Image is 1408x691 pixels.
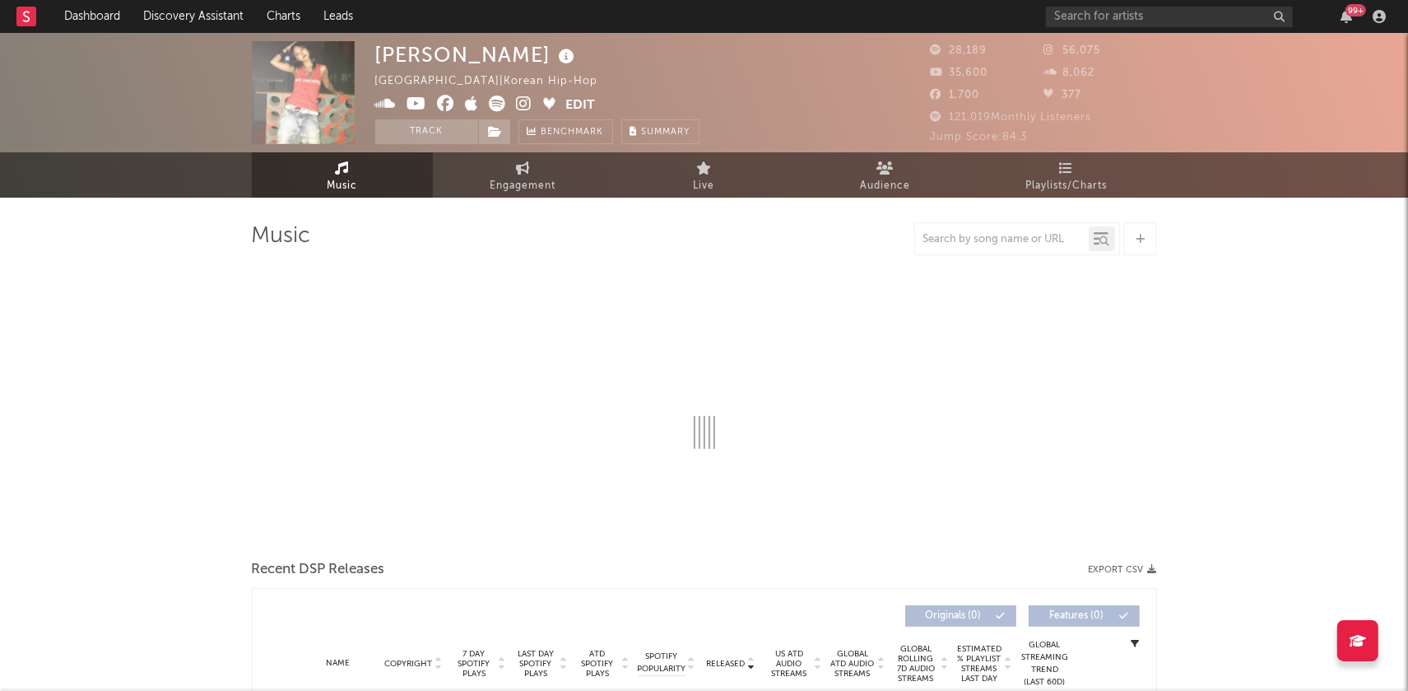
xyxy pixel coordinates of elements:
span: Global Rolling 7D Audio Streams [894,644,939,684]
a: Benchmark [518,119,613,144]
span: Estimated % Playlist Streams Last Day [957,644,1002,684]
span: Music [327,176,357,196]
div: [PERSON_NAME] [375,41,579,68]
button: 99+ [1341,10,1352,23]
span: Released [707,659,746,669]
button: Export CSV [1089,565,1157,575]
button: Edit [566,96,596,116]
span: Benchmark [541,123,604,142]
a: Live [614,152,795,198]
div: Global Streaming Trend (Last 60D) [1020,639,1070,689]
span: Copyright [384,659,432,669]
span: Global ATD Audio Streams [830,649,876,679]
input: Search by song name or URL [915,233,1089,246]
span: Summary [642,128,690,137]
span: Live [694,176,715,196]
span: 121,019 Monthly Listeners [931,112,1092,123]
span: Spotify Popularity [637,651,685,675]
a: Playlists/Charts [976,152,1157,198]
span: Recent DSP Releases [252,560,385,580]
span: 7 Day Spotify Plays [453,649,496,679]
button: Originals(0) [905,605,1016,627]
span: Engagement [490,176,556,196]
button: Features(0) [1029,605,1140,627]
button: Track [375,119,478,144]
span: Audience [860,176,910,196]
span: Originals ( 0 ) [916,611,992,621]
span: ATD Spotify Plays [576,649,620,679]
span: 28,189 [931,45,987,56]
a: Audience [795,152,976,198]
span: 1,700 [931,90,980,100]
span: Jump Score: 84.3 [931,132,1028,142]
span: 377 [1043,90,1081,100]
span: Last Day Spotify Plays [514,649,558,679]
div: Name [302,657,375,670]
button: Summary [621,119,699,144]
span: US ATD Audio Streams [767,649,812,679]
span: 56,075 [1043,45,1100,56]
input: Search for artists [1046,7,1293,27]
div: [GEOGRAPHIC_DATA] | Korean Hip-Hop [375,72,617,91]
a: Engagement [433,152,614,198]
span: 35,600 [931,68,988,78]
span: Playlists/Charts [1025,176,1107,196]
div: 99 + [1345,4,1366,16]
span: 8,062 [1043,68,1094,78]
span: Features ( 0 ) [1039,611,1115,621]
a: Music [252,152,433,198]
